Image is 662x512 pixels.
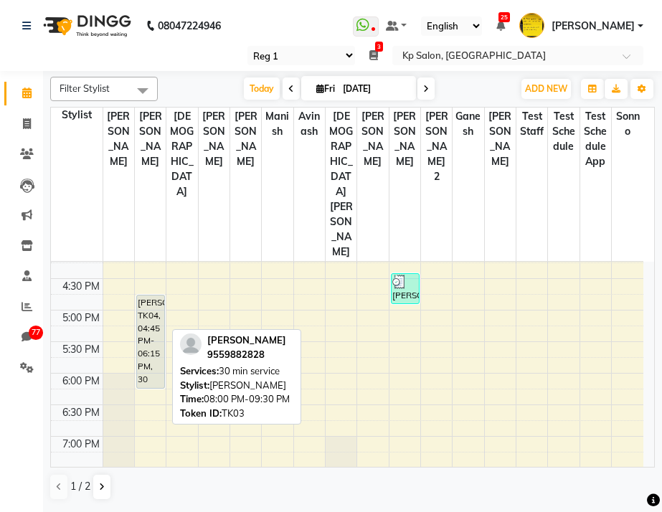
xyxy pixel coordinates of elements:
[60,82,110,94] span: Filter Stylist
[180,393,204,404] span: Time:
[207,348,286,362] div: 9559882828
[580,108,611,171] span: Test schedule app
[158,6,221,46] b: 08047224946
[519,13,544,38] img: Krishna Singh
[485,108,516,171] span: [PERSON_NAME]
[180,365,219,376] span: Services:
[180,407,222,419] span: Token ID:
[4,326,39,349] a: 77
[548,108,579,156] span: Test Schedule
[498,12,510,22] span: 25
[392,274,419,303] div: [PERSON_NAME], TK05, 04:25 PM-04:55 PM, [GEOGRAPHIC_DATA] (₹300),Child hair cut (without wash) ( ...
[521,79,571,99] button: ADD NEW
[60,437,103,452] div: 7:00 PM
[207,334,286,346] span: [PERSON_NAME]
[37,6,135,46] img: logo
[453,108,483,141] span: Ganesh
[60,342,103,357] div: 5:30 PM
[60,374,103,389] div: 6:00 PM
[357,108,388,171] span: [PERSON_NAME]
[103,108,134,171] span: [PERSON_NAME]
[612,108,643,141] span: Sonno
[180,379,209,391] span: Stylist:
[60,405,103,420] div: 6:30 PM
[219,365,280,376] span: 30 min service
[137,295,164,388] div: [PERSON_NAME], TK04, 04:45 PM-06:15 PM, 30 min service
[313,83,339,94] span: Fri
[326,108,356,261] span: [DEMOGRAPHIC_DATA][PERSON_NAME]
[180,333,202,355] img: profile
[525,83,567,94] span: ADD NEW
[375,42,383,52] span: 3
[70,479,90,494] span: 1 / 2
[51,108,103,123] div: Stylist
[29,326,43,340] span: 77
[389,108,420,171] span: [PERSON_NAME]
[262,108,293,141] span: Manish
[421,108,452,186] span: [PERSON_NAME] 2
[496,19,505,32] a: 25
[369,49,378,62] a: 3
[166,108,197,201] span: [DEMOGRAPHIC_DATA]
[60,279,103,294] div: 4:30 PM
[199,108,230,171] span: [PERSON_NAME]
[135,108,166,171] span: [PERSON_NAME]
[294,108,325,141] span: Avinash
[244,77,280,100] span: Today
[552,19,635,34] span: [PERSON_NAME]
[180,379,293,393] div: [PERSON_NAME]
[516,108,547,141] span: test staff
[339,78,410,100] input: 2025-10-03
[180,407,293,421] div: TK03
[230,108,261,171] span: [PERSON_NAME]
[180,392,293,407] div: 08:00 PM-09:30 PM
[60,310,103,326] div: 5:00 PM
